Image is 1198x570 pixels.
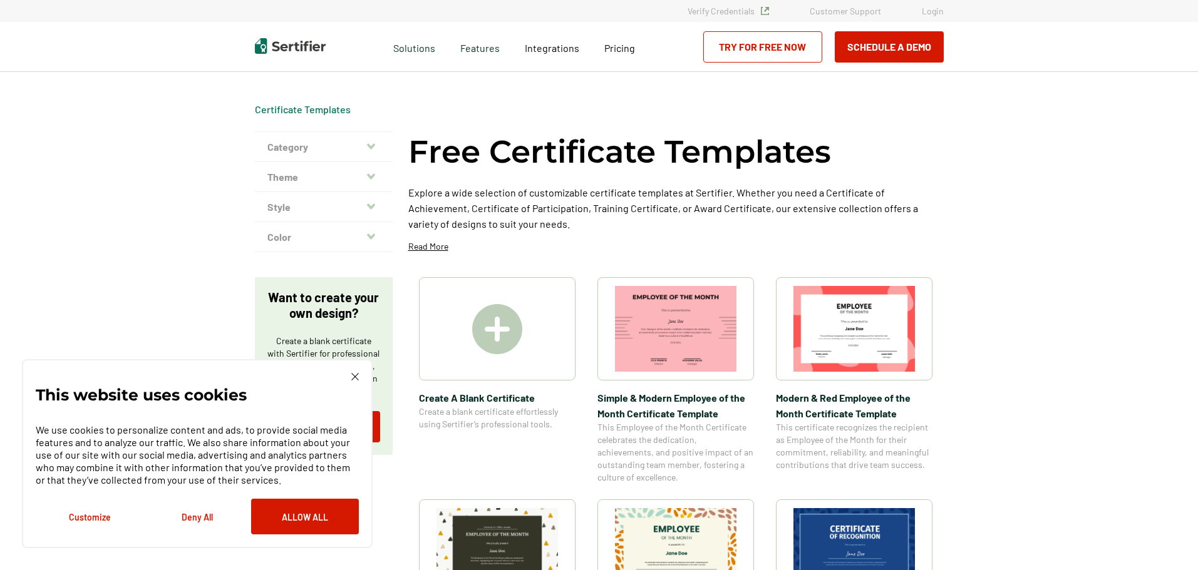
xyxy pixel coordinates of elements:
button: Color [255,222,393,252]
button: Schedule a Demo [835,31,944,63]
p: Want to create your own design? [267,290,380,321]
button: Customize [36,499,143,534]
span: Solutions [393,39,435,54]
a: Login [922,6,944,16]
span: Features [460,39,500,54]
p: We use cookies to personalize content and ads, to provide social media features and to analyze ou... [36,424,359,486]
img: Verified [761,7,769,15]
a: Simple & Modern Employee of the Month Certificate TemplateSimple & Modern Employee of the Month C... [597,277,754,484]
a: Integrations [525,39,579,54]
button: Style [255,192,393,222]
span: Modern & Red Employee of the Month Certificate Template [776,390,932,421]
p: Create a blank certificate with Sertifier for professional presentations, credentials, and custom... [267,335,380,397]
span: Integrations [525,42,579,54]
img: Create A Blank Certificate [472,304,522,354]
p: Explore a wide selection of customizable certificate templates at Sertifier. Whether you need a C... [408,185,944,232]
img: Simple & Modern Employee of the Month Certificate Template [615,286,736,372]
span: Simple & Modern Employee of the Month Certificate Template [597,390,754,421]
a: Modern & Red Employee of the Month Certificate TemplateModern & Red Employee of the Month Certifi... [776,277,932,484]
p: Read More [408,240,448,253]
span: This certificate recognizes the recipient as Employee of the Month for their commitment, reliabil... [776,421,932,471]
span: Pricing [604,42,635,54]
button: Category [255,132,393,162]
span: This Employee of the Month Certificate celebrates the dedication, achievements, and positive impa... [597,421,754,484]
button: Allow All [251,499,359,534]
p: This website uses cookies [36,389,247,401]
button: Theme [255,162,393,192]
button: Deny All [143,499,251,534]
h1: Free Certificate Templates [408,131,831,172]
a: Customer Support [810,6,881,16]
a: Certificate Templates [255,103,351,115]
img: Cookie Popup Close [351,373,359,380]
a: Verify Credentials [688,6,769,16]
iframe: Chat Widget [1135,510,1198,570]
span: Create A Blank Certificate [419,390,576,405]
img: Modern & Red Employee of the Month Certificate Template [793,286,915,372]
a: Pricing [604,39,635,54]
div: Breadcrumb [255,103,351,116]
a: Try for Free Now [703,31,822,63]
img: Sertifier | Digital Credentialing Platform [255,38,326,54]
span: Certificate Templates [255,103,351,116]
span: Create a blank certificate effortlessly using Sertifier’s professional tools. [419,405,576,430]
